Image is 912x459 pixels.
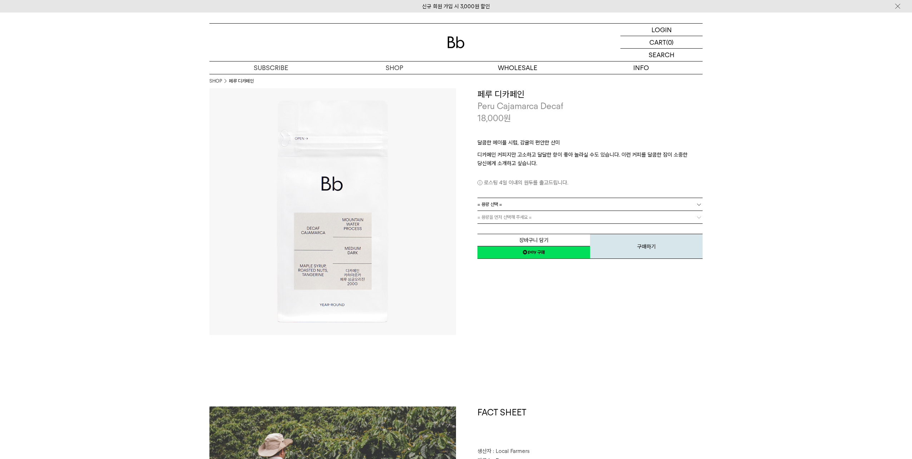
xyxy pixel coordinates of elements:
[477,211,532,223] span: = 용량을 먼저 선택해 주세요 =
[447,36,465,48] img: 로고
[477,234,590,246] button: 장바구니 담기
[477,178,703,187] p: 로스팅 4일 이내의 원두를 출고드립니다.
[579,61,703,74] p: INFO
[493,448,530,454] span: : Local Farmers
[504,113,511,123] span: 원
[209,78,222,85] a: SHOP
[666,36,674,48] p: (0)
[477,100,703,112] p: Peru Cajamarca Decaf
[209,88,456,335] img: 페루 디카페인
[477,198,502,211] span: = 용량 선택 =
[229,78,254,85] li: 페루 디카페인
[422,3,490,10] a: 신규 회원 가입 시 3,000원 할인
[477,246,590,259] a: 새창
[477,88,703,100] h3: 페루 디카페인
[209,61,333,74] a: SUBSCRIBE
[477,112,511,124] p: 18,000
[590,234,703,259] button: 구매하기
[477,448,491,454] span: 생산자
[456,61,579,74] p: WHOLESALE
[477,150,703,168] p: 디카페인 커피지만 고소하고 달달한 향이 좋아 놀라실 수도 있습니다. 이런 커피를 달콤한 잠이 소중한 당신에게 소개하고 싶습니다.
[477,138,703,150] p: 달콤한 메이플 시럽, 감귤의 편안한 산미
[620,24,703,36] a: LOGIN
[333,61,456,74] a: SHOP
[651,24,672,36] p: LOGIN
[649,49,674,61] p: SEARCH
[477,406,703,447] h1: FACT SHEET
[649,36,666,48] p: CART
[620,36,703,49] a: CART (0)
